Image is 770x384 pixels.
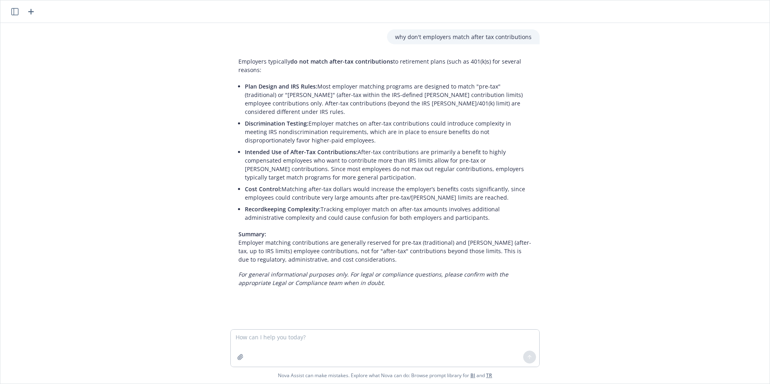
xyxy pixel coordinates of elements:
[238,57,532,74] p: Employers typically to retirement plans (such as 401(k)s) for several reasons:
[245,146,532,183] li: After-tax contributions are primarily a benefit to highly compensated employees who want to contr...
[4,367,766,384] span: Nova Assist can make mistakes. Explore what Nova can do: Browse prompt library for and
[238,230,266,238] span: Summary:
[245,185,282,193] span: Cost Control:
[245,148,358,156] span: Intended Use of After-Tax Contributions:
[238,230,532,264] p: Employer matching contributions are generally reserved for pre-tax (traditional) and [PERSON_NAME...
[245,205,321,213] span: Recordkeeping Complexity:
[290,58,393,65] span: do not match after-tax contributions
[486,372,492,379] a: TR
[245,183,532,203] li: Matching after-tax dollars would increase the employer’s benefits costs significantly, since empl...
[245,120,308,127] span: Discrimination Testing:
[395,33,532,41] p: why don't employers match after tax contributions
[245,81,532,118] li: Most employer matching programs are designed to match "pre-tax" (traditional) or "[PERSON_NAME]" ...
[470,372,475,379] a: BI
[245,118,532,146] li: Employer matches on after-tax contributions could introduce complexity in meeting IRS nondiscrimi...
[245,83,317,90] span: Plan Design and IRS Rules:
[245,203,532,223] li: Tracking employer match on after-tax amounts involves additional administrative complexity and co...
[238,270,508,287] em: For general informational purposes only. For legal or compliance questions, please confirm with t...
